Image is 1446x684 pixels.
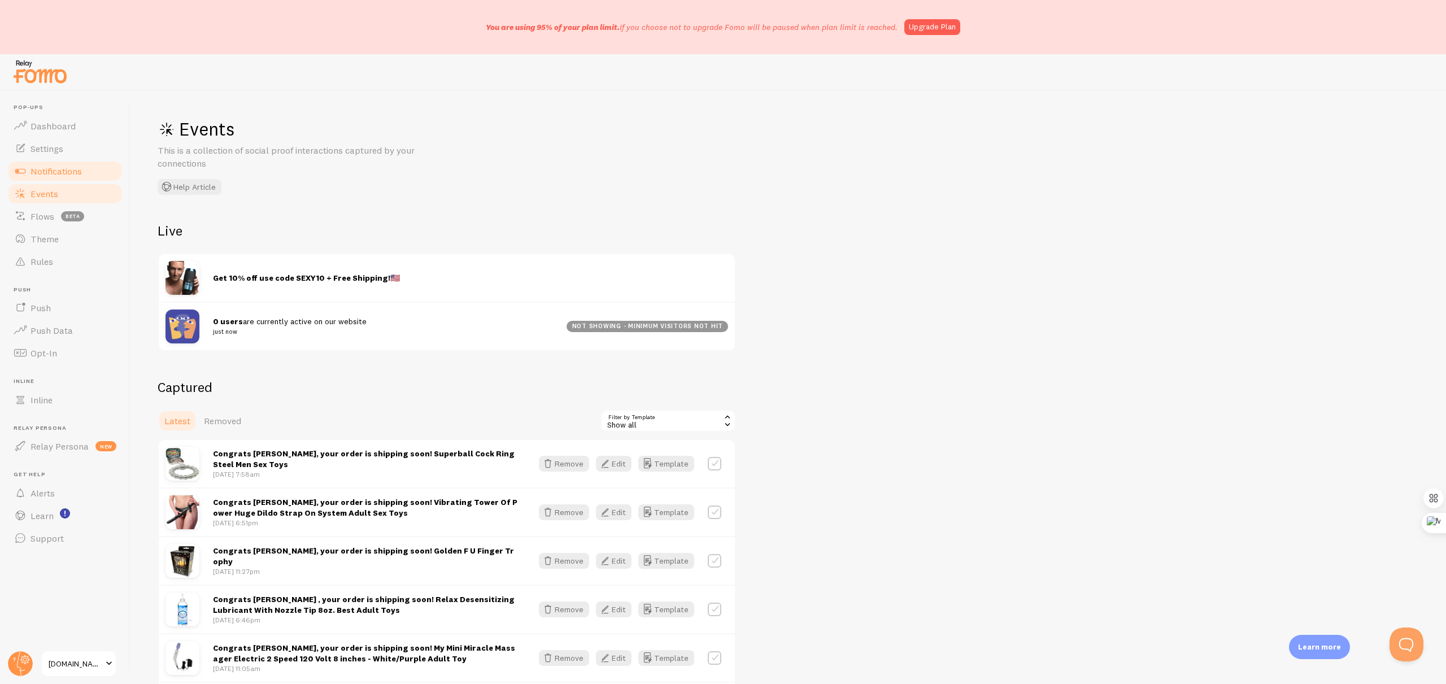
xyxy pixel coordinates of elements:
button: Edit [596,650,631,666]
strong: Congrats [PERSON_NAME], your order is shipping soon! My Mini Miracle Massager Electric 2 Speed 12... [213,643,515,664]
a: Edit [596,504,638,520]
a: Inline [7,389,123,411]
a: Alerts [7,482,123,504]
img: fomo-relay-logo-orange.svg [12,57,68,86]
p: If you choose not to upgrade Fomo will be paused when plan limit is reached. [486,21,898,33]
a: Edit [596,456,638,472]
span: Opt-In [31,347,57,359]
div: Show all [600,409,736,432]
a: Edit [596,553,638,569]
span: Theme [31,233,59,245]
h2: Captured [158,378,736,396]
div: not showing - minimum visitors not hit [567,321,728,332]
span: Latest [164,415,190,426]
img: CNVEF-EVCP1108640073f025e3f__27763.1738871922.328.245.jpg [165,544,199,578]
button: Template [638,504,694,520]
a: Relay Persona new [7,435,123,458]
button: Template [638,456,694,472]
span: beta [61,211,84,221]
a: Opt-In [7,342,123,364]
button: Edit [596,504,631,520]
img: SKEYTCQRTbqwyKOdXRcD [165,261,199,295]
img: CNVEF-EXR-AF987-85caf024683706__22544.1661423338.328.245.jpg [165,592,199,626]
a: Edit [596,602,638,617]
button: Template [638,602,694,617]
button: Edit [596,456,631,472]
a: Learn [7,504,123,527]
p: [DATE] 6:51pm [213,518,519,528]
a: Dashboard [7,115,123,137]
div: Learn more [1289,635,1350,659]
a: Push [7,297,123,319]
span: Get Help [14,471,123,478]
span: Support [31,533,64,544]
span: Settings [31,143,63,154]
button: Remove [539,650,589,666]
span: Alerts [31,487,55,499]
button: Edit [596,553,631,569]
span: new [95,441,116,451]
button: Remove [539,602,589,617]
button: Help Article [158,179,221,195]
span: Flows [31,211,54,222]
button: Template [638,553,694,569]
p: Learn more [1298,642,1341,652]
span: Inline [14,378,123,385]
span: Removed [204,415,241,426]
strong: 0 users [213,316,243,326]
strong: Congrats [PERSON_NAME], your order is shipping soon! Superball Cock Ring Steel Men Sex Toys [213,448,515,469]
button: Remove [539,553,589,569]
small: just now [213,326,553,337]
img: pageviews.png [165,310,199,343]
a: Flows beta [7,205,123,228]
a: Support [7,527,123,550]
svg: <p>Watch New Feature Tutorials!</p> [60,508,70,519]
span: Pop-ups [14,104,123,111]
a: Settings [7,137,123,160]
a: Edit [596,650,638,666]
h1: Events [158,117,496,141]
iframe: Help Scout Beacon - Open [1390,628,1423,661]
strong: Congrats [PERSON_NAME], your order is shipping soon! Vibrating Tower Of Power Huge Dildo Strap On... [213,497,517,518]
span: Notifications [31,165,82,177]
span: Dashboard [31,120,76,132]
button: Template [638,650,694,666]
span: Events [31,188,58,199]
p: This is a collection of social proof interactions captured by your connections [158,144,429,170]
button: Remove [539,504,589,520]
span: [DOMAIN_NAME] [49,657,102,670]
span: 🇺🇸 [213,273,400,283]
img: SE208920_1__97769.1661424799.328.245.jpg [165,641,199,675]
span: Push [14,286,123,294]
a: Upgrade Plan [904,19,960,35]
span: Push [31,302,51,313]
img: 587795c0a6961__87809.1661424118.328.245.jpg [165,495,199,529]
span: Rules [31,256,53,267]
span: Inline [31,394,53,406]
a: Removed [197,409,248,432]
p: [DATE] 11:27pm [213,567,519,576]
a: Theme [7,228,123,250]
p: [DATE] 11:05am [213,664,519,673]
strong: Get 10% off use code SEXY10 + Free Shipping! [213,273,390,283]
a: Notifications [7,160,123,182]
a: [DOMAIN_NAME] [41,650,117,677]
a: Rules [7,250,123,273]
h2: Live [158,222,736,239]
a: Events [7,182,123,205]
img: CNVEF-EN1923_MANN1923_2__09578.1661424656.328.245.jpg [165,447,199,481]
span: Relay Persona [14,425,123,432]
p: [DATE] 6:46pm [213,615,519,625]
span: Push Data [31,325,73,336]
strong: Congrats [PERSON_NAME], your order is shipping soon! Golden F U Finger Trophy [213,546,514,567]
a: Push Data [7,319,123,342]
a: Latest [158,409,197,432]
span: Relay Persona [31,441,89,452]
span: You are using 95% of your plan limit. [486,22,620,32]
button: Edit [596,602,631,617]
